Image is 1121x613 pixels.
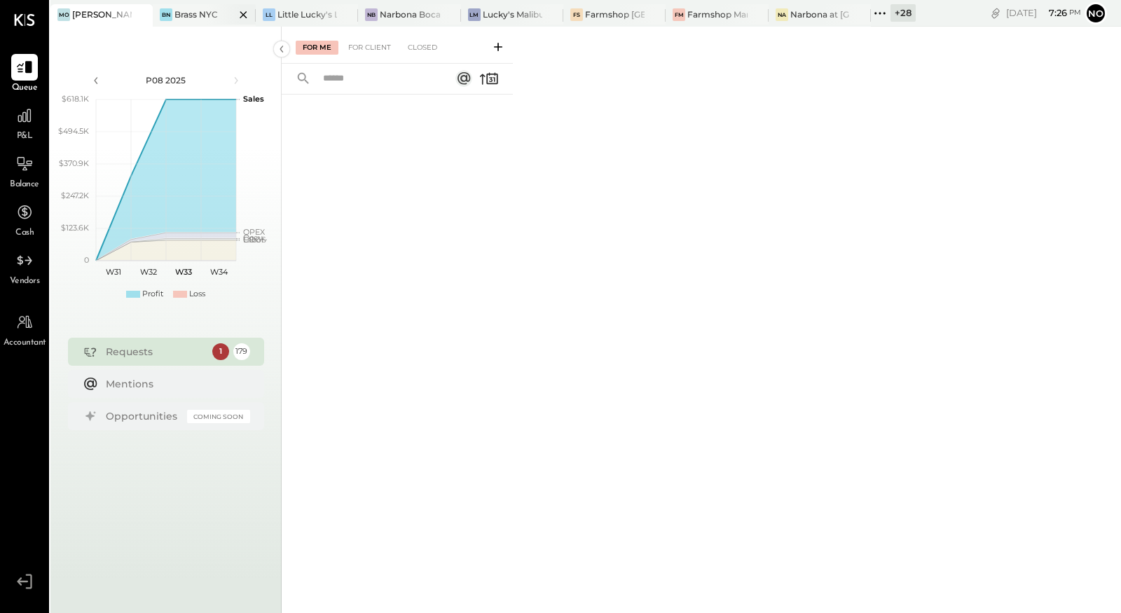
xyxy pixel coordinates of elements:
[341,41,398,55] div: For Client
[1085,2,1107,25] button: No
[106,267,121,277] text: W31
[106,345,205,359] div: Requests
[174,8,218,20] div: Brass NYC
[243,235,264,244] text: Labor
[175,267,192,277] text: W33
[1,102,48,143] a: P&L
[57,8,70,21] div: Mo
[4,337,46,350] span: Accountant
[233,343,250,360] div: 179
[84,255,89,265] text: 0
[263,8,275,21] div: LL
[61,191,89,200] text: $247.2K
[17,130,33,143] span: P&L
[790,8,850,20] div: Narbona at [GEOGRAPHIC_DATA] LLC
[58,126,89,136] text: $494.5K
[776,8,788,21] div: Na
[15,227,34,240] span: Cash
[243,233,267,242] text: Occu...
[401,41,444,55] div: Closed
[72,8,132,20] div: [PERSON_NAME]'s
[1,199,48,240] a: Cash
[142,289,163,300] div: Profit
[296,41,338,55] div: For Me
[687,8,747,20] div: Farmshop Marin
[1,309,48,350] a: Accountant
[61,223,89,233] text: $123.6K
[212,343,229,360] div: 1
[673,8,685,21] div: FM
[989,6,1003,20] div: copy link
[209,267,228,277] text: W34
[1006,6,1081,20] div: [DATE]
[243,227,266,237] text: OPEX
[570,8,583,21] div: FS
[1,151,48,191] a: Balance
[585,8,645,20] div: Farmshop [GEOGRAPHIC_DATA][PERSON_NAME]
[160,8,172,21] div: BN
[380,8,439,20] div: Narbona Boca Ratōn
[1,247,48,288] a: Vendors
[62,94,89,104] text: $618.1K
[1,54,48,95] a: Queue
[59,158,89,168] text: $370.9K
[106,377,243,391] div: Mentions
[365,8,378,21] div: NB
[10,275,40,288] span: Vendors
[483,8,542,20] div: Lucky's Malibu
[243,94,264,104] text: Sales
[189,289,205,300] div: Loss
[277,8,337,20] div: Little Lucky's LLC(Lucky's Soho)
[890,4,916,22] div: + 28
[12,82,38,95] span: Queue
[106,74,226,86] div: P08 2025
[10,179,39,191] span: Balance
[140,267,157,277] text: W32
[187,410,250,423] div: Coming Soon
[468,8,481,21] div: LM
[106,409,180,423] div: Opportunities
